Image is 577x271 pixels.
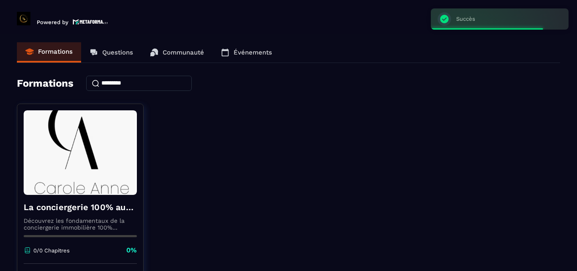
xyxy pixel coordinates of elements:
p: Communauté [163,49,204,56]
p: Powered by [37,19,68,25]
img: logo [73,18,108,25]
a: Communauté [142,42,212,63]
p: Découvrez les fondamentaux de la conciergerie immobilière 100% automatisée. Cette formation est c... [24,217,137,231]
p: Événements [234,49,272,56]
p: 0% [126,246,137,255]
img: logo-branding [17,12,30,25]
p: 0/0 Chapitres [33,247,70,254]
p: Formations [38,48,73,55]
p: Questions [102,49,133,56]
a: Questions [81,42,142,63]
img: formation-background [24,110,137,195]
a: Événements [212,42,280,63]
h4: Formations [17,77,73,89]
h4: La conciergerie 100% automatisée [24,201,137,213]
a: Formations [17,42,81,63]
